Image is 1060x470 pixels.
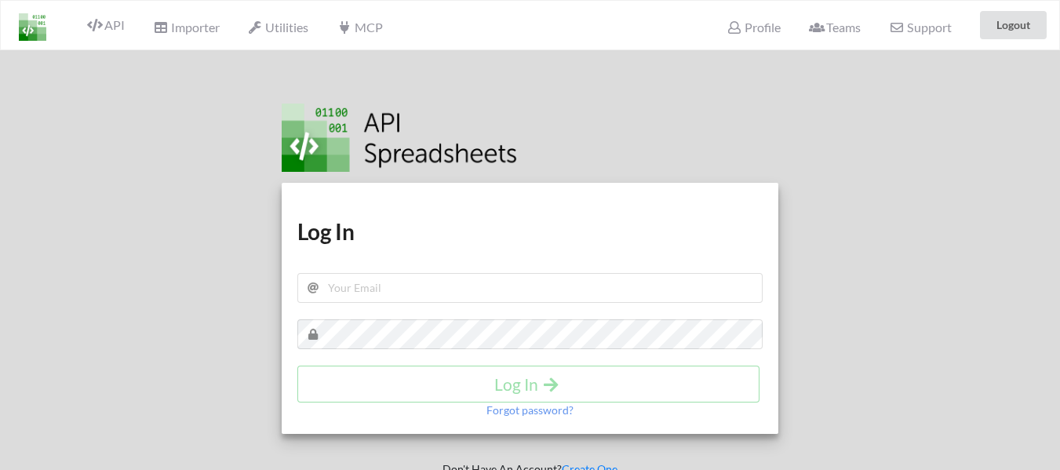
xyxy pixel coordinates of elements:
button: Logout [980,11,1047,39]
span: Support [889,21,951,34]
span: Profile [727,20,780,35]
span: Utilities [248,20,308,35]
span: Importer [153,20,219,35]
input: Your Email [297,273,763,303]
span: API [87,17,125,32]
img: Logo.png [282,104,517,172]
h1: Log In [297,217,763,246]
img: LogoIcon.png [19,13,46,41]
span: Teams [809,20,861,35]
span: MCP [337,20,382,35]
p: Forgot password? [486,403,574,418]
